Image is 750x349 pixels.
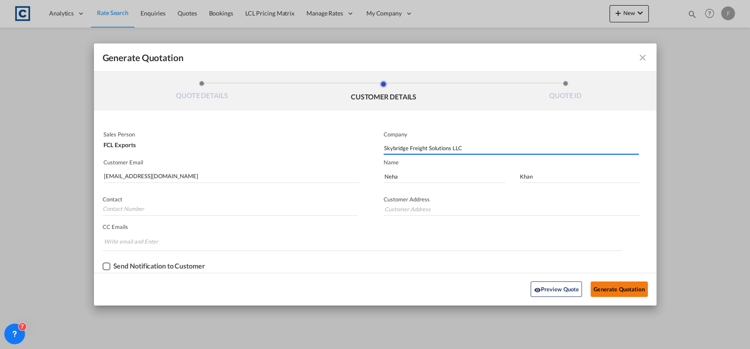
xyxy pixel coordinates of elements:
input: Last Name [519,170,641,183]
input: Customer Address [384,203,640,216]
md-checkbox: Checkbox No Ink [103,262,205,271]
div: Send Notification to Customer [113,262,205,270]
span: Customer Address [384,196,430,203]
button: Generate Quotation [591,281,647,297]
input: Company Name [384,142,639,155]
p: Customer Email [103,159,360,166]
span: Generate Quotation [103,52,184,63]
p: CC Emails [103,223,622,230]
input: Chips input. [104,235,169,248]
md-chips-wrap: Chips container. Enter the text area, then type text, and press enter to add a chip. [103,234,622,250]
li: CUSTOMER DETAILS [293,80,475,104]
p: Contact [103,196,358,203]
li: QUOTE ID [475,80,656,104]
p: Company [384,131,639,138]
li: QUOTE DETAILS [111,80,293,104]
md-icon: icon-close fg-AAA8AD cursor m-0 [637,53,648,63]
md-icon: icon-eye [534,287,541,293]
input: Contact Number [103,203,358,216]
button: icon-eyePreview Quote [531,281,582,297]
div: FCL Exports [103,138,358,148]
p: Sales Person [103,131,358,138]
p: Name [384,159,656,166]
input: First Name [384,170,505,183]
input: Search by Customer Name/Email Id/Company [104,170,360,183]
md-dialog: Generate QuotationQUOTE ... [94,43,656,306]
